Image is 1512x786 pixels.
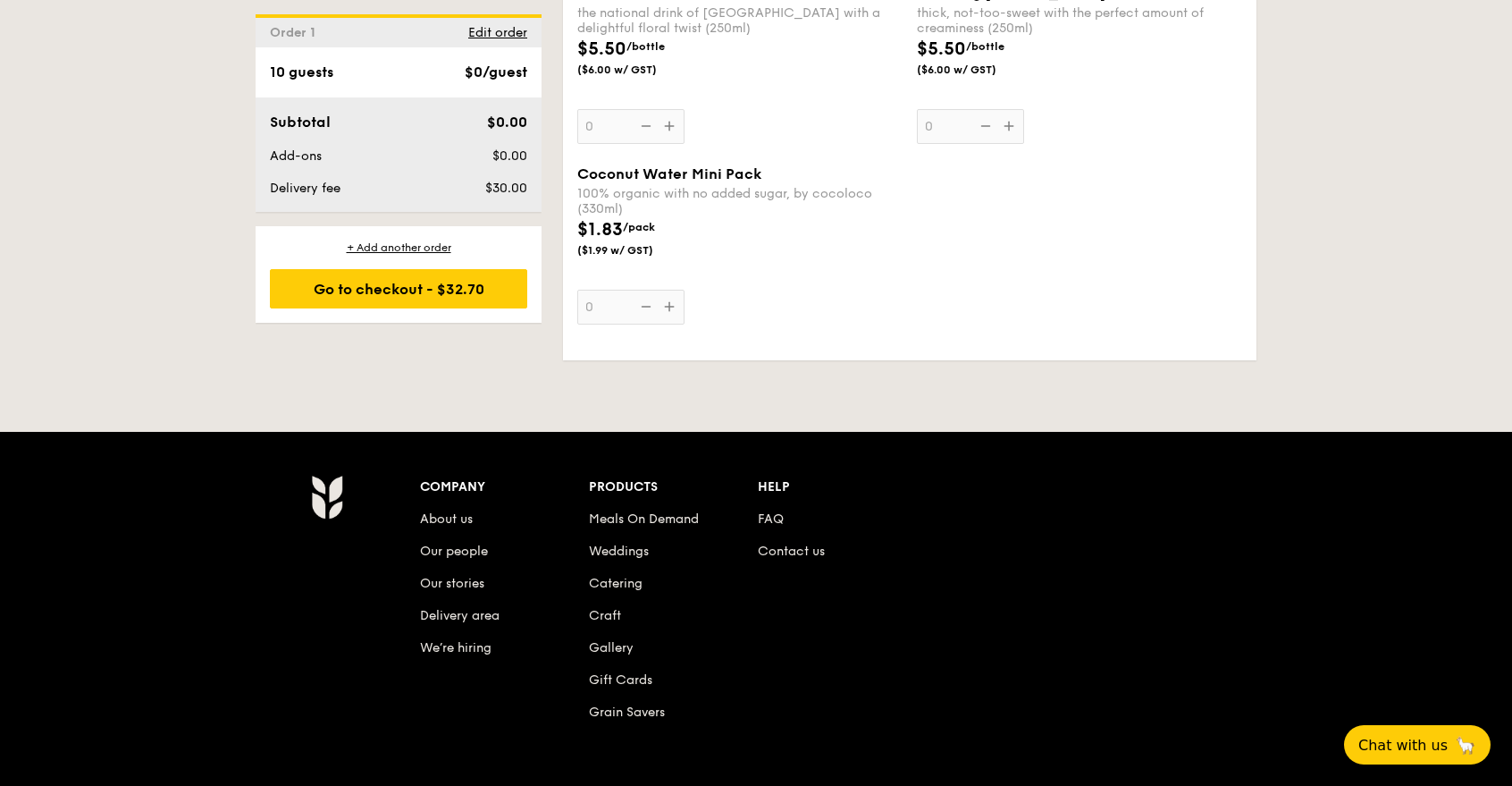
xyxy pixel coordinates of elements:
[623,221,655,233] span: /pack
[589,640,634,655] a: Gallery
[468,25,527,40] span: Edit order
[589,672,652,688] a: Gift Cards
[485,181,527,196] span: $30.00
[270,114,331,131] span: Subtotal
[758,544,825,559] a: Contact us
[589,705,665,720] a: Grain Savers
[1358,737,1448,754] span: Chat with us
[758,475,927,500] div: Help
[270,148,322,164] span: Add-ons
[465,62,527,83] div: $0/guest
[758,511,784,527] a: FAQ
[487,114,527,131] span: $0.00
[577,243,699,258] span: ($1.99 w/ GST)
[589,544,649,559] a: Weddings
[270,241,527,255] div: + Add another order
[311,475,342,520] img: AYc88T3wAAAABJRU5ErkJggg==
[577,186,903,216] div: 100% organic with no added sugar, by cocoloco (330ml)
[589,511,699,527] a: Meals On Demand
[420,544,488,559] a: Our people
[577,5,903,36] div: the national drink of [GEOGRAPHIC_DATA] with a delightful floral twist (250ml)
[420,475,589,500] div: Company
[917,63,1038,77] span: ($6.00 w/ GST)
[270,62,333,83] div: 10 guests
[917,38,966,60] span: $5.50
[577,38,626,60] span: $5.50
[577,63,699,77] span: ($6.00 w/ GST)
[589,608,621,623] a: Craft
[589,576,643,591] a: Catering
[492,148,527,164] span: $0.00
[270,269,527,308] div: Go to checkout - $32.70
[966,40,1004,53] span: /bottle
[1344,725,1491,765] button: Chat with us🦙
[917,5,1242,36] div: thick, not-too-sweet with the perfect amount of creaminess (250ml)
[270,181,340,196] span: Delivery fee
[1455,735,1476,756] span: 🦙
[420,576,484,591] a: Our stories
[420,608,500,623] a: Delivery area
[626,40,665,53] span: /bottle
[577,219,623,241] span: $1.83
[420,640,491,655] a: We’re hiring
[420,511,473,527] a: About us
[577,165,761,182] span: Coconut Water Mini Pack
[589,475,758,500] div: Products
[270,25,323,40] span: Order 1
